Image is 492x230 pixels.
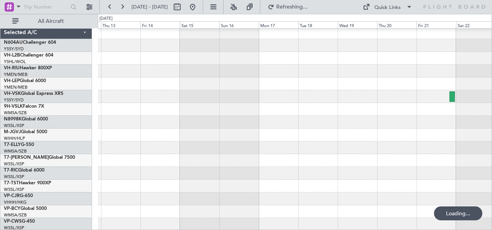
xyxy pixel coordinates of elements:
button: All Aircraft [9,15,84,27]
a: VP-CWSG-450 [4,219,35,224]
div: Mon 17 [259,21,298,28]
div: Wed 19 [338,21,377,28]
div: Thu 13 [101,21,140,28]
a: VH-VSKGlobal Express XRS [4,91,63,96]
a: T7-RICGlobal 6000 [4,168,44,173]
span: M-JGVJ [4,130,21,134]
a: WSSL/XSP [4,123,24,129]
a: WMSA/SZB [4,148,27,154]
a: YSSY/SYD [4,46,24,52]
span: [DATE] - [DATE] [132,3,168,10]
span: VH-RIU [4,66,20,70]
a: VH-RIUHawker 800XP [4,66,52,70]
div: Fri 21 [417,21,456,28]
a: WSSL/XSP [4,161,24,167]
span: N604AU [4,40,23,45]
a: N8998KGlobal 6000 [4,117,48,122]
div: Sun 16 [219,21,259,28]
a: VH-L2BChallenger 604 [4,53,53,58]
div: Quick Links [374,4,401,12]
span: T7-[PERSON_NAME] [4,155,49,160]
span: T7-RIC [4,168,18,173]
a: VH-LEPGlobal 6000 [4,79,46,83]
a: VHHH/HKG [4,199,27,205]
a: YSSY/SYD [4,97,24,103]
span: All Aircraft [20,19,82,24]
div: Thu 20 [377,21,417,28]
a: N604AUChallenger 604 [4,40,56,45]
span: N8998K [4,117,22,122]
a: VP-CJRG-650 [4,194,33,198]
span: VH-L2B [4,53,20,58]
span: VP-CWS [4,219,22,224]
a: YMEN/MEB [4,84,27,90]
div: Loading... [434,206,482,220]
span: Refreshing... [276,4,308,10]
a: T7-TSTHawker 900XP [4,181,51,185]
a: YSHL/WOL [4,59,26,65]
div: [DATE] [99,15,113,22]
button: Quick Links [359,1,416,13]
a: WIHH/HLP [4,136,25,141]
a: VP-BCYGlobal 5000 [4,206,47,211]
div: Tue 18 [298,21,338,28]
span: 9H-VSLK [4,104,23,109]
span: VP-BCY [4,206,20,211]
a: WMSA/SZB [4,212,27,218]
a: T7-ELLYG-550 [4,142,34,147]
span: T7-TST [4,181,19,185]
span: T7-ELLY [4,142,21,147]
button: Refreshing... [264,1,311,13]
span: VH-LEP [4,79,20,83]
a: 9H-VSLKFalcon 7X [4,104,44,109]
a: YMEN/MEB [4,72,27,77]
a: WSSL/XSP [4,174,24,180]
div: Sat 15 [180,21,219,28]
input: Trip Number [24,1,68,13]
a: WSSL/XSP [4,187,24,192]
a: T7-[PERSON_NAME]Global 7500 [4,155,75,160]
a: M-JGVJGlobal 5000 [4,130,47,134]
a: WMSA/SZB [4,110,27,116]
span: VH-VSK [4,91,21,96]
span: VP-CJR [4,194,20,198]
div: Fri 14 [140,21,180,28]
